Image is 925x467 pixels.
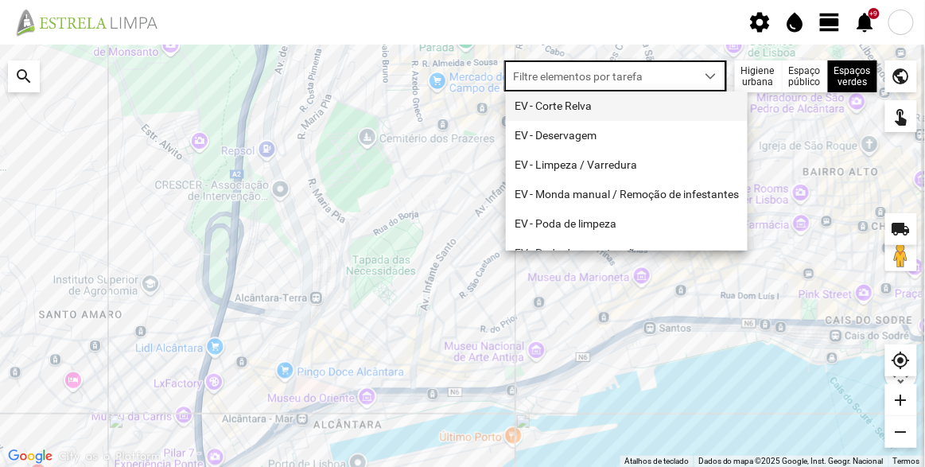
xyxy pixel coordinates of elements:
[505,61,696,91] span: Filtre elementos por tarefa
[828,60,877,92] div: Espaços verdes
[783,10,807,34] span: water_drop
[885,60,917,92] div: public
[748,10,772,34] span: settings
[885,344,917,376] div: my_location
[515,99,593,112] span: EV - Corte Relva
[885,416,917,448] div: remove
[515,188,740,200] span: EV - Monda manual / Remoção de infestantes
[4,446,56,467] img: Google
[515,247,642,259] span: EV - Poda de manutenção
[515,129,597,142] span: EV - Deservagem
[853,10,877,34] span: notifications
[735,60,783,92] div: Higiene urbana
[506,150,748,180] li: EV - Limpeza / Varredura
[506,121,748,150] li: EV - Deservagem
[698,457,884,465] span: Dados do mapa ©2025 Google, Inst. Geogr. Nacional
[783,60,828,92] div: Espaço público
[515,217,617,230] span: EV - Poda de limpeza
[885,213,917,245] div: local_shipping
[624,456,689,467] button: Atalhos de teclado
[893,457,920,465] a: Termos (abre num novo separador)
[515,158,638,171] span: EV - Limpeza / Varredura
[885,239,917,271] button: Arraste o Pegman para o mapa para abrir o Street View
[8,60,40,92] div: search
[818,10,842,34] span: view_day
[506,239,748,268] li: EV - Poda de manutenção
[11,8,175,37] img: file
[869,8,880,19] div: +9
[885,384,917,416] div: add
[885,100,917,132] div: touch_app
[506,209,748,239] li: EV - Poda de limpeza
[696,61,727,91] div: dropdown trigger
[506,180,748,209] li: EV - Monda manual / Remoção de infestantes
[506,91,748,121] li: EV - Corte Relva
[4,446,56,467] a: Abrir esta área no Google Maps (abre uma nova janela)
